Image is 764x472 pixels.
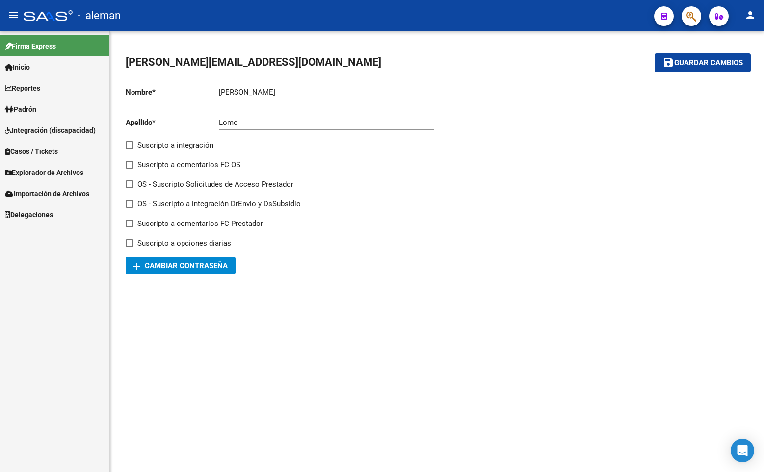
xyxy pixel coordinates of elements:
[5,188,89,199] span: Importación de Archivos
[133,261,228,270] span: Cambiar Contraseña
[137,237,231,249] span: Suscripto a opciones diarias
[137,198,301,210] span: OS - Suscripto a integración DrEnvio y DsSubsidio
[731,439,754,462] div: Open Intercom Messenger
[744,9,756,21] mat-icon: person
[126,87,219,98] p: Nombre
[655,53,751,72] button: Guardar cambios
[5,83,40,94] span: Reportes
[5,125,96,136] span: Integración (discapacidad)
[137,218,263,229] span: Suscripto a comentarios FC Prestador
[126,117,219,128] p: Apellido
[5,209,53,220] span: Delegaciones
[5,104,36,115] span: Padrón
[126,257,236,274] button: Cambiar Contraseña
[126,56,381,68] span: [PERSON_NAME][EMAIL_ADDRESS][DOMAIN_NAME]
[5,146,58,157] span: Casos / Tickets
[5,62,30,73] span: Inicio
[78,5,121,26] span: - aleman
[131,260,143,272] mat-icon: add
[8,9,20,21] mat-icon: menu
[5,167,83,178] span: Explorador de Archivos
[137,159,240,171] span: Suscripto a comentarios FC OS
[5,41,56,51] span: Firma Express
[674,59,743,68] span: Guardar cambios
[662,56,674,68] mat-icon: save
[137,139,213,151] span: Suscripto a integración
[137,178,293,190] span: OS - Suscripto Solicitudes de Acceso Prestador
